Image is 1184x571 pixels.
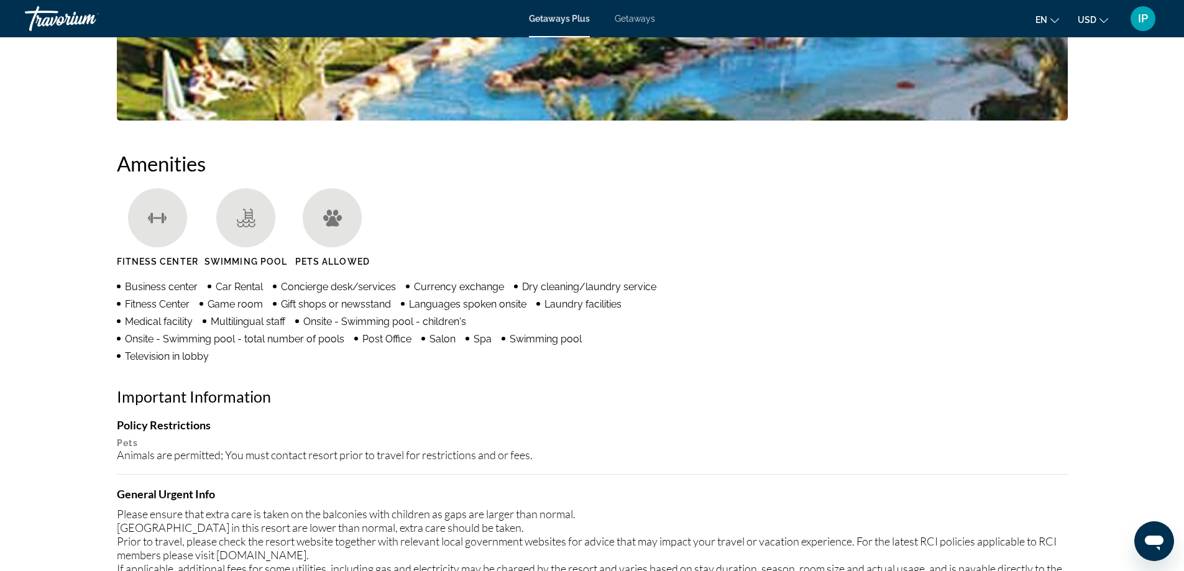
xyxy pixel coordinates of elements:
[125,350,209,362] span: Television in lobby
[303,316,466,327] span: Onsite - Swimming pool - children's
[1138,12,1148,25] span: IP
[1134,521,1174,561] iframe: Button to launch messaging window
[429,333,456,345] span: Salon
[510,333,582,345] span: Swimming pool
[474,333,492,345] span: Spa
[125,333,344,345] span: Onsite - Swimming pool - total number of pools
[117,257,198,267] span: Fitness Center
[522,281,656,293] span: Dry cleaning/laundry service
[117,418,1068,432] h4: Policy Restrictions
[216,281,263,293] span: Car Rental
[1078,11,1108,29] button: Change currency
[362,333,411,345] span: Post Office
[125,281,198,293] span: Business center
[125,298,190,310] span: Fitness Center
[204,257,287,267] span: Swimming Pool
[208,298,263,310] span: Game room
[529,14,590,24] a: Getaways Plus
[211,316,285,327] span: Multilingual staff
[117,151,1068,176] h2: Amenities
[125,316,193,327] span: Medical facility
[281,281,396,293] span: Concierge desk/services
[615,14,655,24] a: Getaways
[1127,6,1159,32] button: User Menu
[25,2,149,35] a: Travorium
[1078,15,1096,25] span: USD
[1035,15,1047,25] span: en
[117,387,1068,406] h2: Important Information
[117,487,1068,501] h4: General Urgent Info
[544,298,622,310] span: Laundry facilities
[295,257,370,267] span: Pets Allowed
[1035,11,1059,29] button: Change language
[117,448,1068,462] div: Animals are permitted; You must contact resort prior to travel for restrictions and or fees.
[414,281,504,293] span: Currency exchange
[409,298,526,310] span: Languages spoken onsite
[117,438,1068,448] p: Pets
[281,298,391,310] span: Gift shops or newsstand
